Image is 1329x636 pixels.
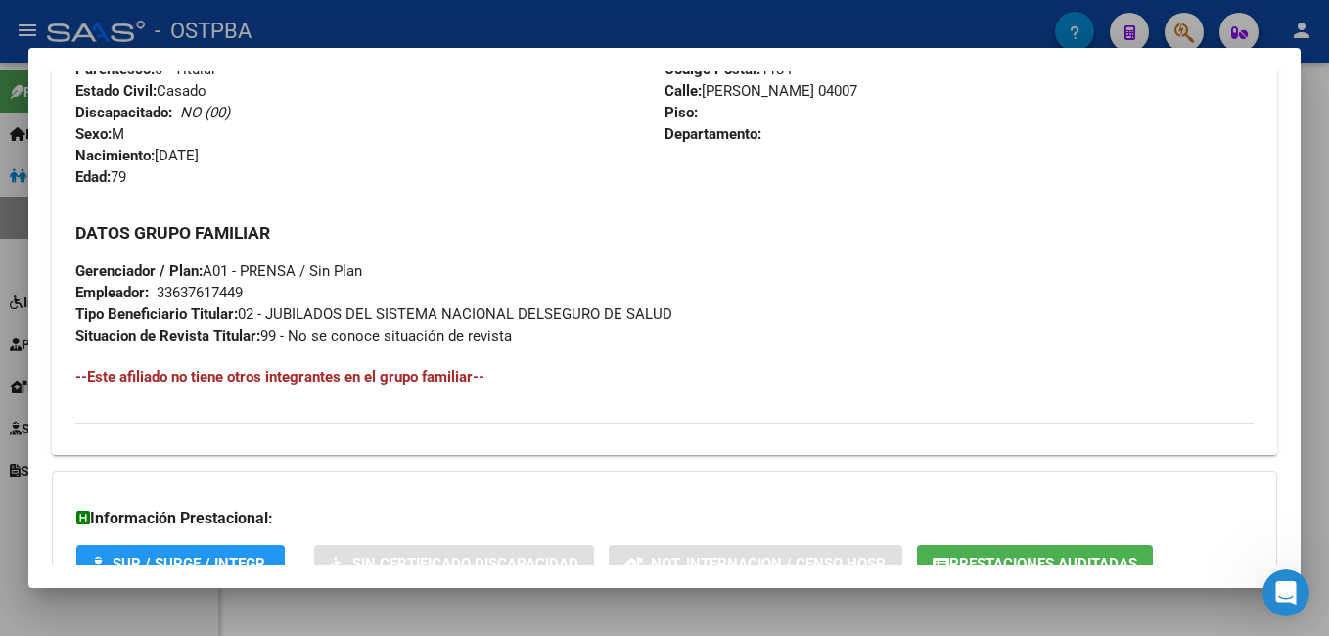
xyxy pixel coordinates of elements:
[75,125,112,143] strong: Sexo:
[75,82,206,100] span: Casado
[75,125,124,143] span: M
[651,555,887,572] span: Not. Internacion / Censo Hosp.
[917,545,1153,581] button: Prestaciones Auditadas
[113,555,269,572] span: SUR / SURGE / INTEGR.
[75,222,1254,244] h3: DATOS GRUPO FAMILIAR
[76,545,285,581] button: SUR / SURGE / INTEGR.
[664,125,761,143] strong: Departamento:
[75,168,111,186] strong: Edad:
[157,282,243,303] div: 33637617449
[1262,569,1309,616] iframe: Intercom live chat
[180,104,230,121] i: NO (00)
[75,168,126,186] span: 79
[949,555,1137,572] span: Prestaciones Auditadas
[664,104,698,121] strong: Piso:
[75,327,260,344] strong: Situacion de Revista Titular:
[75,104,172,121] strong: Discapacitado:
[75,262,362,280] span: A01 - PRENSA / Sin Plan
[352,555,578,572] span: Sin Certificado Discapacidad
[75,305,672,323] span: 02 - JUBILADOS DEL SISTEMA NACIONAL DELSEGURO DE SALUD
[664,82,857,100] span: [PERSON_NAME] 04007
[76,507,1253,530] h3: Información Prestacional:
[75,147,199,164] span: [DATE]
[664,82,702,100] strong: Calle:
[75,147,155,164] strong: Nacimiento:
[75,82,157,100] strong: Estado Civil:
[609,545,902,581] button: Not. Internacion / Censo Hosp.
[75,366,1254,387] h4: --Este afiliado no tiene otros integrantes en el grupo familiar--
[75,284,149,301] strong: Empleador:
[314,545,594,581] button: Sin Certificado Discapacidad
[75,262,203,280] strong: Gerenciador / Plan:
[75,327,512,344] span: 99 - No se conoce situación de revista
[75,305,238,323] strong: Tipo Beneficiario Titular:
